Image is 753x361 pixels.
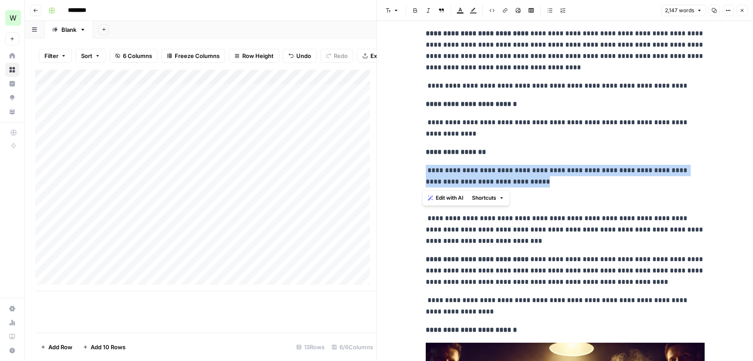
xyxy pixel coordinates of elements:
[5,316,19,330] a: Usage
[5,91,19,105] a: Opportunities
[44,21,93,38] a: Blank
[370,51,401,60] span: Export CSV
[75,49,106,63] button: Sort
[5,330,19,344] a: Learning Hub
[296,51,311,60] span: Undo
[175,51,220,60] span: Freeze Columns
[424,192,467,204] button: Edit with AI
[229,49,279,63] button: Row Height
[10,13,17,23] span: W
[661,5,706,16] button: 2,147 words
[334,51,348,60] span: Redo
[123,51,152,60] span: 6 Columns
[39,49,72,63] button: Filter
[161,49,225,63] button: Freeze Columns
[35,340,78,354] button: Add Row
[320,49,353,63] button: Redo
[91,343,125,351] span: Add 10 Rows
[357,49,407,63] button: Export CSV
[109,49,158,63] button: 6 Columns
[468,192,508,204] button: Shortcuts
[48,343,72,351] span: Add Row
[61,25,76,34] div: Blank
[436,194,463,202] span: Edit with AI
[5,105,19,119] a: Your Data
[5,49,19,63] a: Home
[5,344,19,358] button: Help + Support
[5,77,19,91] a: Insights
[78,340,131,354] button: Add 10 Rows
[5,302,19,316] a: Settings
[44,51,58,60] span: Filter
[5,63,19,77] a: Browse
[472,194,496,202] span: Shortcuts
[81,51,92,60] span: Sort
[242,51,274,60] span: Row Height
[5,7,19,29] button: Workspace: Workspace1
[665,7,694,14] span: 2,147 words
[293,340,328,354] div: 13 Rows
[283,49,317,63] button: Undo
[328,340,376,354] div: 6/6 Columns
